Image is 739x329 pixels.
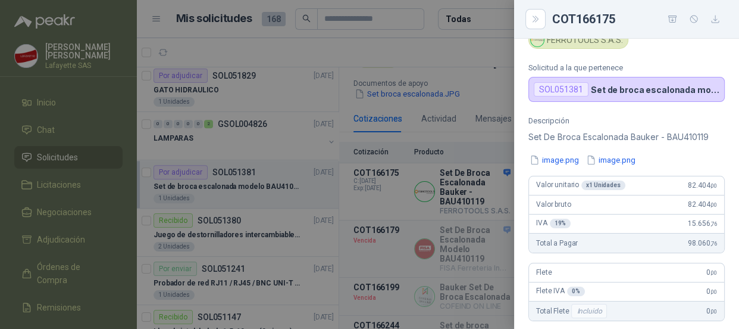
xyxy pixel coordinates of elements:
[528,31,628,49] div: FERROTOOLS S.A.S.
[585,154,637,166] button: image.png
[536,304,609,318] span: Total Flete
[571,304,607,318] div: Incluido
[710,288,717,295] span: ,00
[710,221,717,227] span: ,76
[706,307,717,315] span: 0
[534,82,588,97] div: SOL051381
[536,239,578,247] span: Total a Pagar
[528,12,543,26] button: Close
[536,219,571,228] span: IVA
[528,154,580,166] button: image.png
[688,181,717,190] span: 82.404
[528,116,725,125] p: Descripción
[536,181,625,190] span: Valor unitario
[550,219,571,228] div: 19 %
[528,130,725,144] p: Set De Broca Escalonada Bauker - BAU410119
[710,269,717,276] span: ,00
[688,239,717,247] span: 98.060
[688,219,717,228] span: 15.656
[536,200,571,209] span: Valor bruto
[536,287,585,296] span: Flete IVA
[710,201,717,208] span: ,00
[710,182,717,189] span: ,00
[567,287,585,296] div: 0 %
[528,63,725,72] p: Solicitud a la que pertenece
[688,200,717,209] span: 82.404
[591,85,719,95] p: Set de broca escalonada modelo BAU410119
[710,240,717,247] span: ,76
[710,308,717,315] span: ,00
[706,268,717,277] span: 0
[552,10,725,29] div: COT166175
[531,33,544,46] img: Company Logo
[536,268,552,277] span: Flete
[706,287,717,296] span: 0
[581,181,625,190] div: x 1 Unidades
